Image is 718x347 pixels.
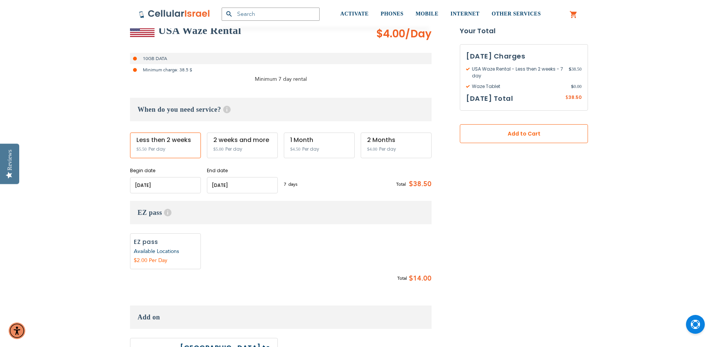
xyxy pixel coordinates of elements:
[340,11,369,17] span: ACTIVATE
[158,23,241,38] h2: USA Waze Rental
[130,201,432,224] h3: EZ pass
[288,181,297,188] span: days
[571,83,574,90] span: $
[376,26,432,42] span: $4.00
[213,147,224,152] span: $5.00
[565,94,568,101] span: $
[302,146,319,153] span: Per day
[569,66,571,72] span: $
[396,181,406,188] span: Total
[406,179,432,190] span: $38.50
[381,11,404,17] span: PHONES
[367,147,377,152] span: $4.00
[466,66,569,79] span: USA Waze Rental - Less then 2 weeks - 7 day
[485,130,563,138] span: Add to Cart
[367,137,425,143] div: 2 Months
[207,177,278,193] input: MM/DD/YYYY
[460,124,588,143] button: Add to Cart
[571,83,582,90] span: 0.00
[207,167,278,174] label: End date
[491,11,541,17] span: OTHER SERVICES
[130,24,155,37] img: USA Waze Rental
[130,167,201,174] label: Begin date
[9,322,25,339] div: Accessibility Menu
[290,137,348,143] div: 1 Month
[569,66,582,79] span: 38.50
[450,11,479,17] span: INTERNET
[139,9,210,19] img: Cellular Israel Logo
[568,94,582,100] span: 38.50
[148,146,165,153] span: Per day
[136,147,147,152] span: $5.50
[466,93,513,104] h3: [DATE] Total
[405,26,432,42] span: /Day
[213,137,271,143] div: 2 weeks and more
[460,25,588,37] strong: Your Total
[397,275,407,282] span: Total
[130,98,432,121] h3: When do you need service?
[379,146,396,153] span: Per day
[416,11,439,17] span: MOBILE
[466,83,571,90] span: Waze Tablet
[130,53,432,64] li: 10GB DATA
[6,150,13,170] div: Reviews
[130,64,432,76] li: Minimum charge: 38.5 $
[130,177,201,193] input: MM/DD/YYYY
[223,106,231,113] span: Help
[134,248,179,255] a: Available Locations
[413,273,432,284] span: 14.00
[284,181,288,188] span: 7
[136,137,194,143] div: Less then 2 weeks
[409,273,413,284] span: $
[138,313,160,321] span: Add on
[290,147,300,152] span: $4.50
[225,146,242,153] span: Per day
[164,209,171,216] span: Help
[222,8,320,21] input: Search
[130,76,432,83] p: Minimum 7 day rental
[466,51,582,62] h3: [DATE] Charges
